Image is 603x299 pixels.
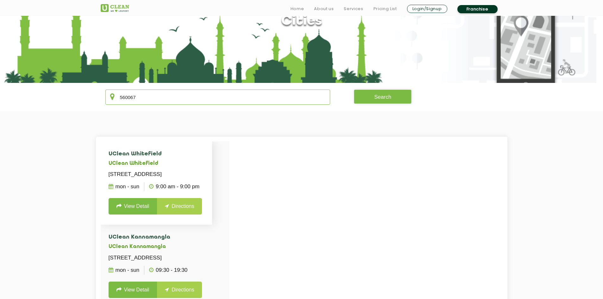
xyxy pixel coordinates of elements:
[344,5,363,13] a: Services
[281,13,322,29] h1: Cities
[109,182,140,191] p: Mon - Sun
[109,161,204,167] h5: UClean Whitefield
[407,5,447,13] a: Login/Signup
[109,151,204,157] h4: UClean Whitefield
[109,198,157,215] a: View Detail
[157,198,202,215] a: Directions
[109,266,140,275] p: Mon - Sun
[105,90,330,105] input: Enter city/area/pin Code
[149,182,199,191] p: 9:00 AM - 9:00 PM
[291,5,304,13] a: Home
[101,4,129,12] img: UClean Laundry and Dry Cleaning
[354,90,411,104] button: Search
[149,266,187,275] p: 09:30 - 19:30
[157,282,202,298] a: Directions
[314,5,334,13] a: About us
[109,253,202,262] p: [STREET_ADDRESS]
[109,170,204,179] p: [STREET_ADDRESS]
[109,234,202,240] h4: UClean Kannamangla
[109,244,202,250] h5: UClean Kannamangla
[374,5,397,13] a: Pricing List
[457,5,498,13] a: Franchise
[109,282,157,298] a: View Detail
